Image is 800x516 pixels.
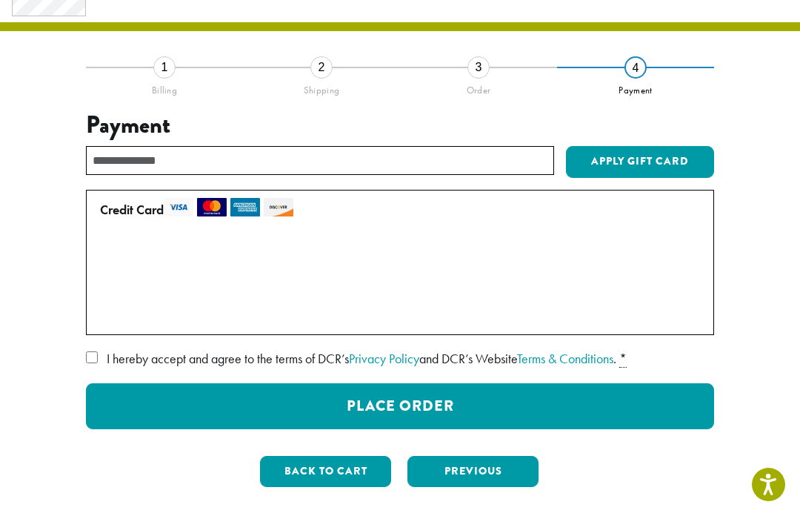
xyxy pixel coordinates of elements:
div: Order [400,79,557,96]
div: Payment [557,79,714,96]
h3: Payment [86,111,714,139]
a: Privacy Policy [349,350,419,367]
label: Credit Card [100,198,694,222]
img: mastercard [197,198,227,216]
img: discover [264,198,293,216]
div: Billing [86,79,243,96]
img: visa [164,198,193,216]
div: 2 [310,56,333,79]
input: I hereby accept and agree to the terms of DCR’sPrivacy Policyand DCR’s WebsiteTerms & Conditions. * [86,351,98,363]
abbr: required [619,350,627,368]
a: Terms & Conditions [517,350,613,367]
button: Back to cart [260,456,391,487]
img: amex [230,198,260,216]
span: I hereby accept and agree to the terms of DCR’s and DCR’s Website . [107,350,616,367]
div: 3 [467,56,490,79]
div: 1 [153,56,176,79]
div: 4 [624,56,647,79]
button: Previous [407,456,539,487]
div: Shipping [243,79,400,96]
button: Apply Gift Card [566,146,714,179]
button: Place Order [86,383,714,429]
